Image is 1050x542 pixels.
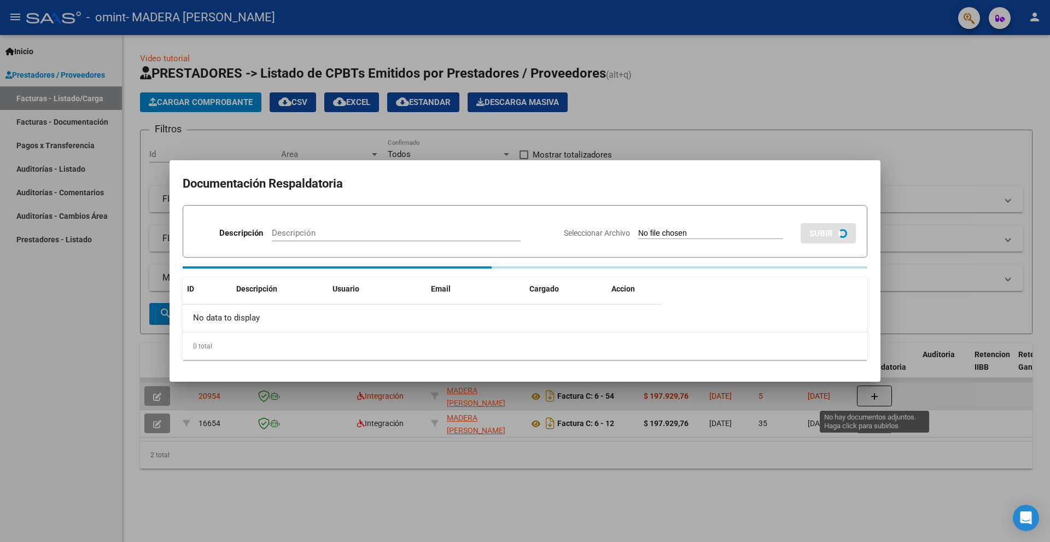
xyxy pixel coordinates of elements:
[232,277,328,301] datatable-header-cell: Descripción
[611,284,635,293] span: Accion
[328,277,427,301] datatable-header-cell: Usuario
[183,173,867,194] h2: Documentación Respaldatoria
[607,277,662,301] datatable-header-cell: Accion
[236,284,277,293] span: Descripción
[187,284,194,293] span: ID
[525,277,607,301] datatable-header-cell: Cargado
[183,333,867,360] div: 0 total
[801,223,856,243] button: SUBIR
[564,229,630,237] span: Seleccionar Archivo
[431,284,451,293] span: Email
[809,229,833,238] span: SUBIR
[529,284,559,293] span: Cargado
[1013,505,1039,531] div: Open Intercom Messenger
[183,305,662,332] div: No data to display
[427,277,525,301] datatable-header-cell: Email
[219,227,263,240] p: Descripción
[332,284,359,293] span: Usuario
[183,277,232,301] datatable-header-cell: ID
